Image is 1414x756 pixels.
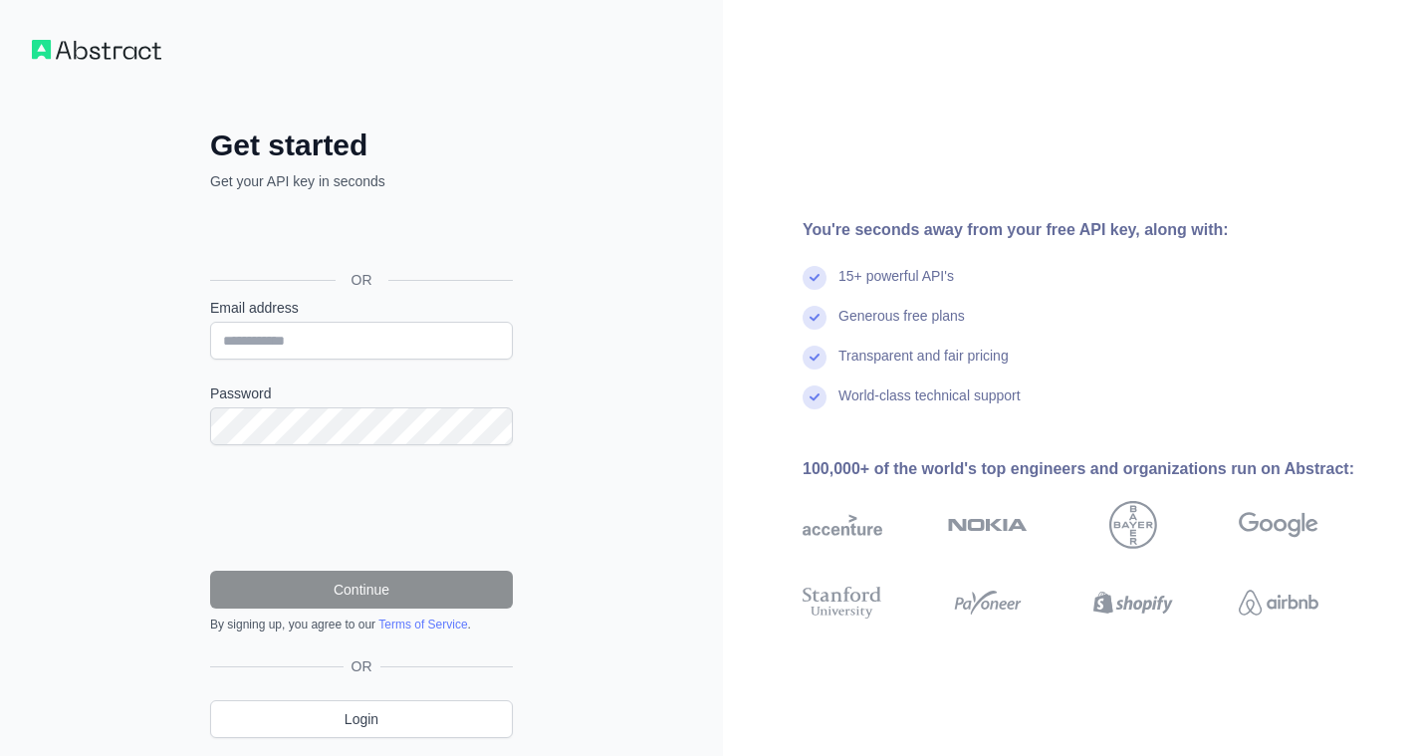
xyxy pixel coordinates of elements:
[336,270,388,290] span: OR
[803,583,882,623] img: stanford university
[210,700,513,738] a: Login
[200,213,519,257] iframe: Sign in with Google Button
[210,383,513,403] label: Password
[803,306,826,330] img: check mark
[838,346,1009,385] div: Transparent and fair pricing
[803,266,826,290] img: check mark
[838,306,965,346] div: Generous free plans
[803,457,1382,481] div: 100,000+ of the world's top engineers and organizations run on Abstract:
[1239,501,1318,549] img: google
[803,501,882,549] img: accenture
[1093,583,1173,623] img: shopify
[1109,501,1157,549] img: bayer
[210,298,513,318] label: Email address
[210,469,513,547] iframe: reCAPTCHA
[1239,583,1318,623] img: airbnb
[948,583,1028,623] img: payoneer
[32,40,161,60] img: Workflow
[838,266,954,306] div: 15+ powerful API's
[948,501,1028,549] img: nokia
[803,346,826,370] img: check mark
[803,385,826,409] img: check mark
[210,127,513,163] h2: Get started
[210,171,513,191] p: Get your API key in seconds
[344,656,380,676] span: OR
[838,385,1021,425] div: World-class technical support
[378,618,467,631] a: Terms of Service
[210,571,513,609] button: Continue
[210,617,513,632] div: By signing up, you agree to our .
[803,218,1382,242] div: You're seconds away from your free API key, along with:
